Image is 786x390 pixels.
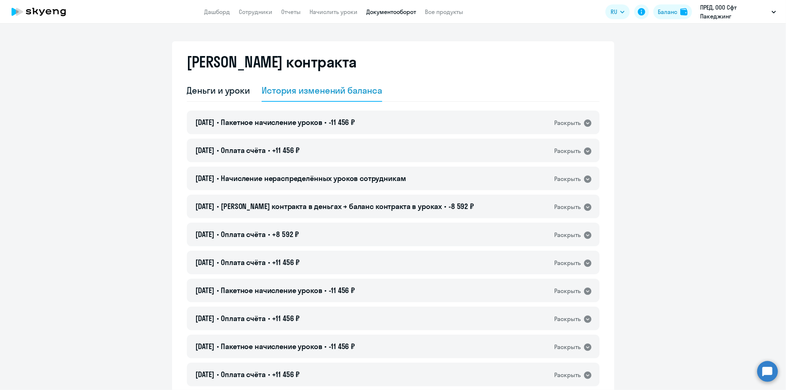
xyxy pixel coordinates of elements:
span: -11 456 ₽ [329,342,355,351]
span: Оплата счёта [221,146,265,155]
span: -8 592 ₽ [448,202,474,211]
span: [DATE] [196,370,214,379]
div: Раскрыть [555,342,581,352]
div: Раскрыть [555,314,581,324]
span: • [268,230,270,239]
span: • [217,370,219,379]
div: История изменений баланса [262,84,382,96]
span: +11 456 ₽ [272,258,300,267]
span: [PERSON_NAME] контракта в деньгах → баланс контракта в уроках [221,202,442,211]
span: • [325,286,327,295]
span: Пакетное начисление уроков [221,342,322,351]
span: +11 456 ₽ [272,146,300,155]
span: • [217,314,219,323]
span: • [217,118,219,127]
a: Сотрудники [239,8,273,15]
span: Начисление нераспределённых уроков сотрудникам [221,174,406,183]
div: Раскрыть [555,202,581,212]
button: ПРЕД, ООО Сфт Пакеджинг [696,3,780,21]
a: Отчеты [282,8,301,15]
span: • [217,230,219,239]
span: • [217,286,219,295]
span: Оплата счёта [221,258,265,267]
span: • [217,342,219,351]
a: Начислить уроки [310,8,358,15]
span: [DATE] [196,146,214,155]
span: -11 456 ₽ [329,118,355,127]
a: Дашборд [205,8,230,15]
div: Раскрыть [555,258,581,268]
span: • [217,258,219,267]
span: +11 456 ₽ [272,314,300,323]
span: • [444,202,446,211]
span: +8 592 ₽ [272,230,299,239]
span: • [217,146,219,155]
span: Оплата счёта [221,370,265,379]
span: [DATE] [196,286,214,295]
span: -11 456 ₽ [329,286,355,295]
span: • [325,342,327,351]
span: [DATE] [196,202,214,211]
span: RU [611,7,617,16]
button: RU [605,4,630,19]
span: [DATE] [196,174,214,183]
div: Раскрыть [555,370,581,380]
p: ПРЕД, ООО Сфт Пакеджинг [700,3,769,21]
h2: [PERSON_NAME] контракта [187,53,357,71]
a: Все продукты [425,8,464,15]
span: Оплата счёта [221,314,265,323]
span: • [268,370,270,379]
span: [DATE] [196,258,214,267]
div: Раскрыть [555,146,581,156]
div: Раскрыть [555,230,581,240]
span: Пакетное начисление уроков [221,286,322,295]
div: Раскрыть [555,286,581,296]
span: [DATE] [196,118,214,127]
span: • [268,314,270,323]
span: • [217,174,219,183]
span: +11 456 ₽ [272,370,300,379]
a: Документооборот [367,8,416,15]
span: • [217,202,219,211]
span: • [325,118,327,127]
span: [DATE] [196,314,214,323]
span: • [268,146,270,155]
span: Оплата счёта [221,230,265,239]
button: Балансbalance [653,4,692,19]
span: [DATE] [196,230,214,239]
img: balance [680,8,688,15]
span: • [268,258,270,267]
div: Раскрыть [555,174,581,184]
div: Деньги и уроки [187,84,250,96]
span: [DATE] [196,342,214,351]
div: Баланс [658,7,677,16]
div: Раскрыть [555,118,581,128]
span: Пакетное начисление уроков [221,118,322,127]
